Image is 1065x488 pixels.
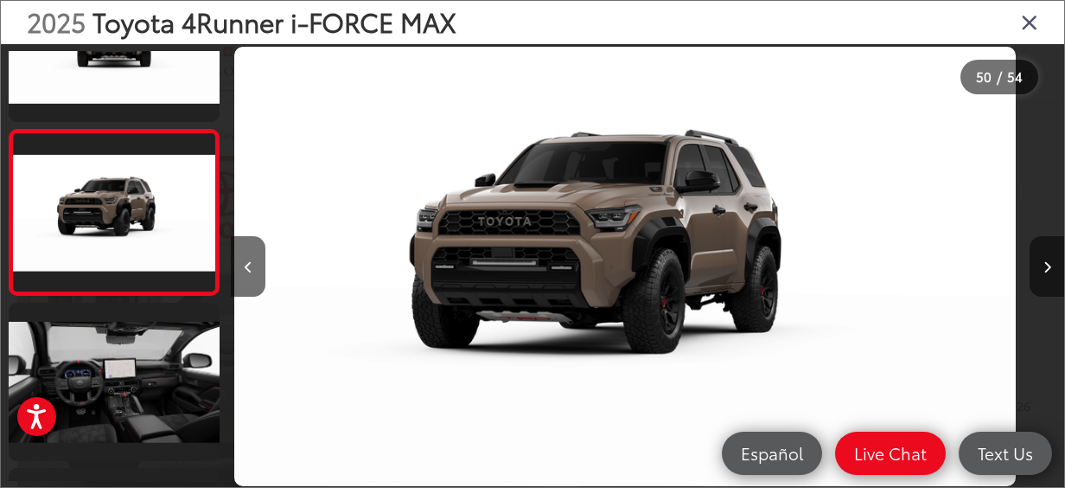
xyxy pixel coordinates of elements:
[845,442,935,464] span: Live Chat
[7,321,222,442] img: 2025 Toyota 4Runner i-FORCE MAX TRD Pro
[722,432,822,475] a: Español
[231,236,265,297] button: Previous image
[11,154,218,270] img: 2025 Toyota 4Runner i-FORCE MAX TRD Pro
[234,47,1015,486] img: 2025 Toyota 4Runner i-FORCE MAX TRD Pro
[1007,67,1023,86] span: 54
[835,432,946,475] a: Live Chat
[1021,10,1038,33] i: Close gallery
[976,67,992,86] span: 50
[208,47,1042,486] div: 2025 Toyota 4Runner i-FORCE MAX TRD Pro 49
[732,442,812,464] span: Español
[969,442,1042,464] span: Text Us
[27,3,86,40] span: 2025
[959,432,1052,475] a: Text Us
[995,71,1004,83] span: /
[92,3,456,40] span: Toyota 4Runner i-FORCE MAX
[1030,236,1064,297] button: Next image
